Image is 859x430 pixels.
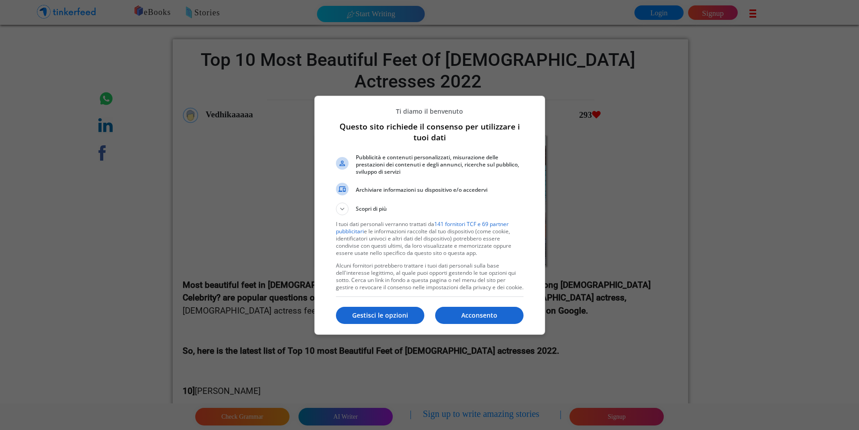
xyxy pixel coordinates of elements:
[336,311,424,320] p: Gestisci le opzioni
[314,96,545,335] div: Questo sito richiede il consenso per utilizzare i tuoi dati
[336,203,524,215] button: Scopri di più
[336,262,524,291] p: Alcuni fornitori potrebbero trattare i tuoi dati personali sulla base dell'interesse legittimo, a...
[336,220,509,235] a: 141 fornitori TCF e 69 partner pubblicitari
[336,221,524,257] p: I tuoi dati personali verranno trattati da e le informazioni raccolte dal tuo dispositivo (come c...
[356,186,524,194] span: Archiviare informazioni su dispositivo e/o accedervi
[336,107,524,116] p: Ti diamo il benvenuto
[435,307,524,324] button: Acconsento
[336,121,524,143] h1: Questo sito richiede il consenso per utilizzare i tuoi dati
[356,205,387,215] span: Scopri di più
[356,154,524,176] span: Pubblicità e contenuti personalizzati, misurazione delle prestazioni dei contenuti e degli annunc...
[435,311,524,320] p: Acconsento
[336,307,424,324] button: Gestisci le opzioni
